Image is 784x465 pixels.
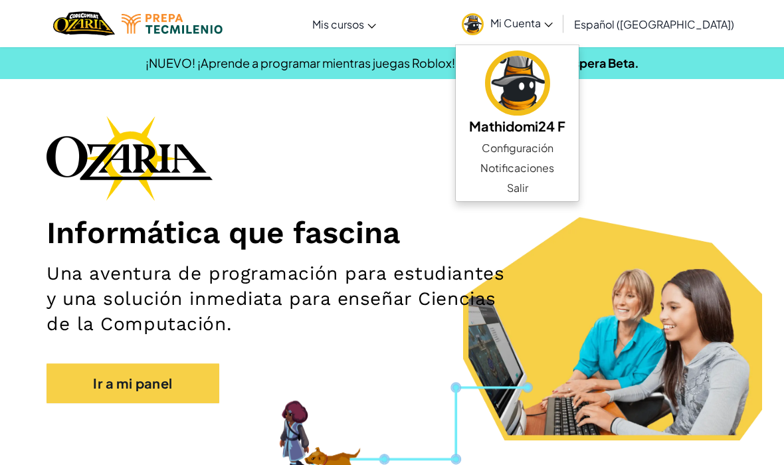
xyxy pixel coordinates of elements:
a: Configuración [456,138,579,158]
img: avatar [485,50,550,116]
img: Tecmilenio logo [122,14,223,34]
img: avatar [462,13,484,35]
img: Home [53,10,115,37]
span: Mis cursos [312,17,364,31]
a: Español ([GEOGRAPHIC_DATA]) [567,6,741,42]
a: Ozaria by CodeCombat logo [53,10,115,37]
a: Mis cursos [306,6,383,42]
a: Ir a mi panel [47,363,219,403]
span: Notificaciones [480,160,554,176]
span: Español ([GEOGRAPHIC_DATA]) [574,17,734,31]
a: Mi Cuenta [455,3,559,45]
img: Ozaria branding logo [47,116,213,201]
h1: Informática que fascina [47,214,737,251]
a: Notificaciones [456,158,579,178]
span: Mi Cuenta [490,16,553,30]
a: Mathidomi24 F [456,48,579,138]
a: Salir [456,178,579,198]
h5: Mathidomi24 F [469,116,565,136]
h2: Una aventura de programación para estudiantes y una solución inmediata para enseñar Ciencias de l... [47,261,510,337]
span: ¡NUEVO! ¡Aprende a programar mientras juegas Roblox! [146,55,455,70]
